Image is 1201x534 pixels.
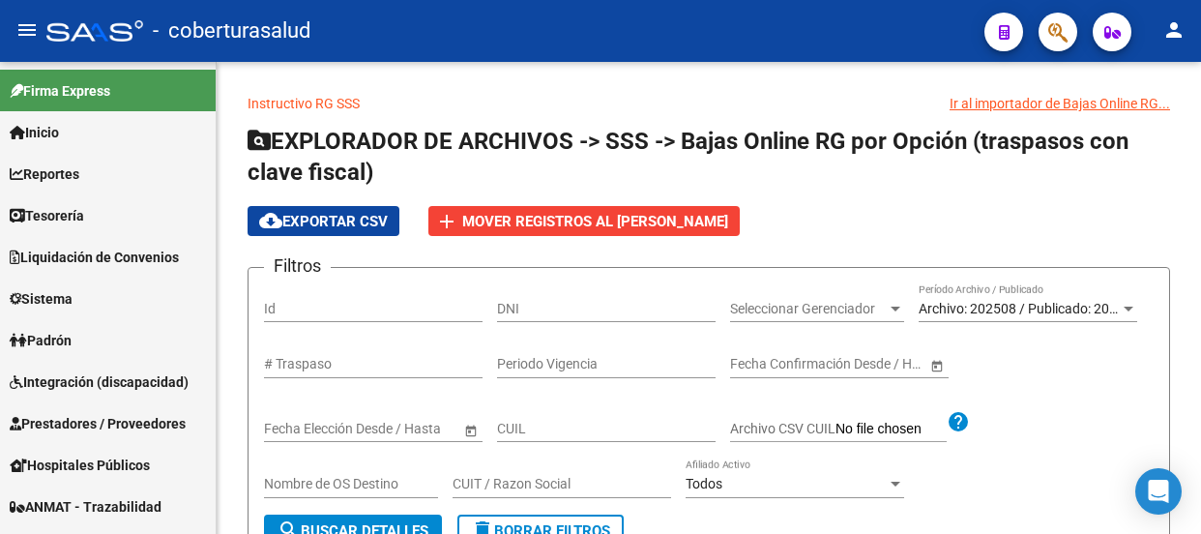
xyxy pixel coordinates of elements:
[264,421,335,437] input: Fecha inicio
[10,330,72,351] span: Padrón
[817,356,912,372] input: Fecha fin
[259,209,282,232] mat-icon: cloud_download
[248,96,360,111] a: Instructivo RG SSS
[428,206,740,236] button: Mover registros al [PERSON_NAME]
[686,476,722,491] span: Todos
[10,205,84,226] span: Tesorería
[950,93,1170,114] div: Ir al importador de Bajas Online RG...
[10,371,189,393] span: Integración (discapacidad)
[730,356,801,372] input: Fecha inicio
[947,410,970,433] mat-icon: help
[10,496,161,518] span: ANMAT - Trazabilidad
[1135,468,1182,515] div: Open Intercom Messenger
[10,80,110,102] span: Firma Express
[248,128,1128,186] span: EXPLORADOR DE ARCHIVOS -> SSS -> Bajas Online RG por Opción (traspasos con clave fiscal)
[264,252,331,280] h3: Filtros
[10,413,186,434] span: Prestadores / Proveedores
[835,421,947,438] input: Archivo CSV CUIL
[259,213,388,230] span: Exportar CSV
[10,247,179,268] span: Liquidación de Convenios
[10,122,59,143] span: Inicio
[10,455,150,476] span: Hospitales Públicos
[1162,18,1186,42] mat-icon: person
[460,420,481,440] button: Open calendar
[15,18,39,42] mat-icon: menu
[351,421,446,437] input: Fecha fin
[435,210,458,233] mat-icon: add
[730,301,887,317] span: Seleccionar Gerenciador
[153,10,310,52] span: - coberturasalud
[10,163,79,185] span: Reportes
[730,421,835,436] span: Archivo CSV CUIL
[462,213,728,230] span: Mover registros al [PERSON_NAME]
[10,288,73,310] span: Sistema
[248,206,399,236] button: Exportar CSV
[926,355,947,375] button: Open calendar
[919,301,1140,316] span: Archivo: 202508 / Publicado: 202507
